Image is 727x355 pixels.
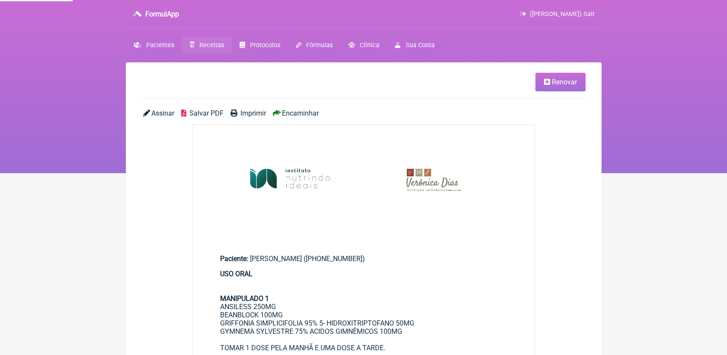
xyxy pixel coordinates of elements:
img: rSewsjIQ7AAAAAAAMhDsAAAAAAAyEOwAAAAAADIQ7AAAAAAAMhDsAAAAAAAyEOwAAAAAADIQ7AAAAAAAMhDsAAAAAAAyEOwAA... [192,125,535,239]
span: Assinar [151,109,174,117]
span: Fórmulas [306,42,333,49]
a: Receitas [182,37,232,54]
a: Clínica [340,37,387,54]
a: Fórmulas [288,37,340,54]
h3: FormulApp [145,10,179,18]
a: Imprimir [231,109,266,117]
span: Paciente: [220,255,248,263]
a: Salvar PDF [181,109,224,117]
span: Receitas [199,42,224,49]
a: Encaminhar [273,109,319,117]
span: Salvar PDF [189,109,224,117]
a: Assinar [143,109,174,117]
div: [PERSON_NAME] ([PHONE_NUMBER]) [220,255,507,263]
a: Renovar [535,73,586,91]
span: ([PERSON_NAME]) Sair [530,10,595,18]
a: Pacientes [126,37,182,54]
span: Protocolos [250,42,280,49]
span: Clínica [360,42,379,49]
strong: USO ORAL MANIPULADO 1 [220,270,269,303]
span: Sua Conta [406,42,435,49]
span: Imprimir [240,109,266,117]
a: Sua Conta [387,37,442,54]
span: Renovar [552,78,577,86]
a: Protocolos [232,37,288,54]
span: Encaminhar [282,109,319,117]
span: Pacientes [146,42,174,49]
a: ([PERSON_NAME]) Sair [520,10,594,18]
